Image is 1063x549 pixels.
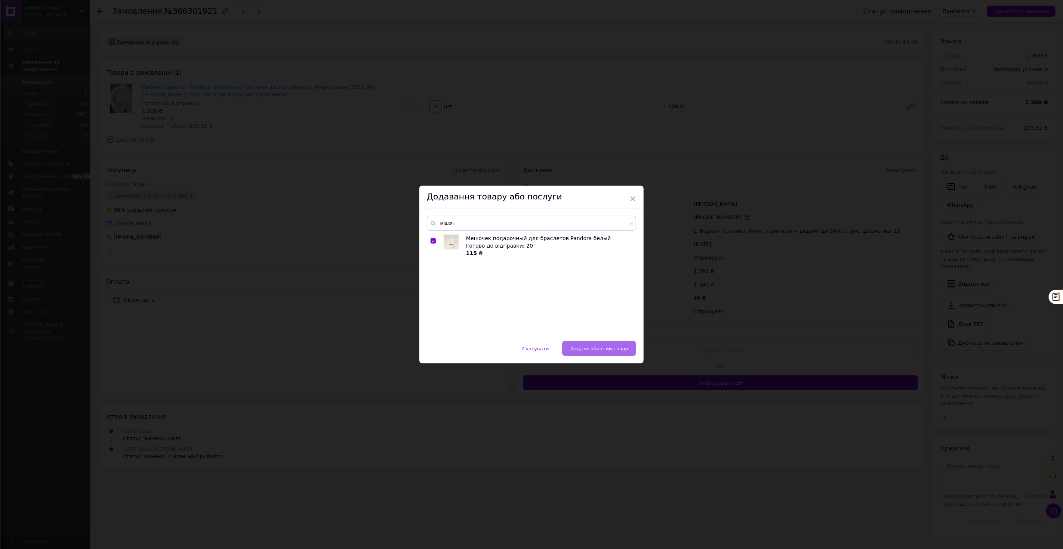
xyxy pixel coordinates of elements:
b: 115 [466,250,477,256]
span: × [629,192,636,205]
div: Додавання товару або послуги [419,186,644,208]
span: Скасувати [522,346,549,351]
img: Мешочек подарочный для браслетов Pandora белый [444,235,459,249]
button: Додати обраний товар [562,341,636,356]
button: Скасувати [514,341,557,356]
div: Готово до відправки: 20 [466,242,632,249]
span: Мешочек подарочный для браслетов Pandora белый [466,235,611,241]
input: Пошук за товарами та послугами [427,216,636,231]
span: Додати обраний товар [570,346,628,351]
div: ₴ [466,249,632,257]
